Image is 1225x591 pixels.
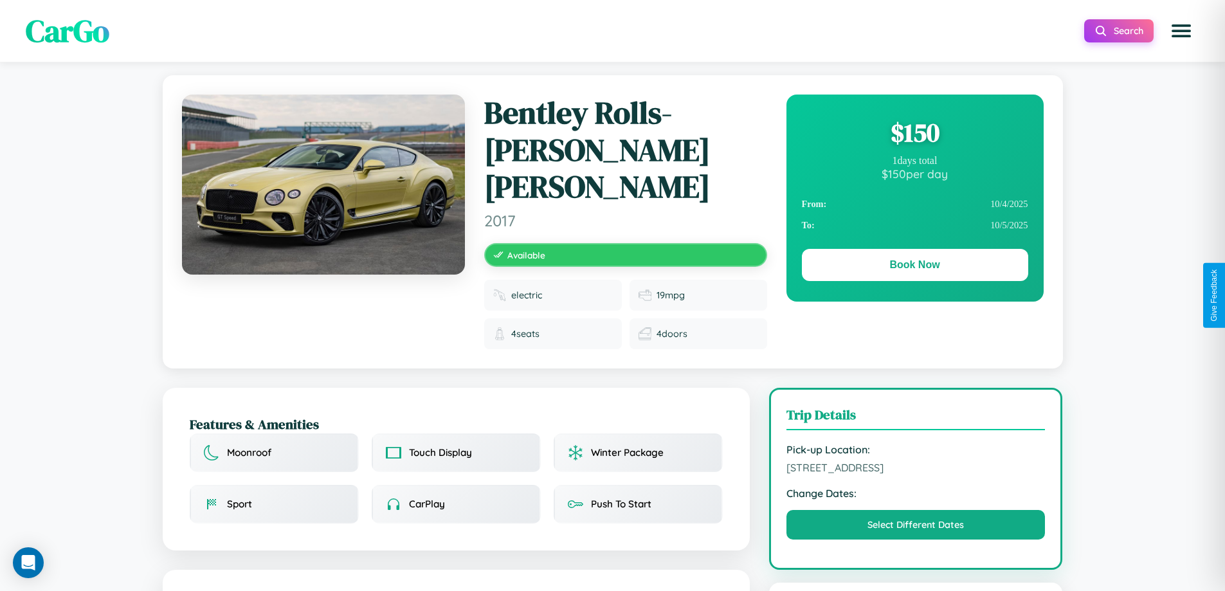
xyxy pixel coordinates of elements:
button: Book Now [802,249,1028,281]
strong: From: [802,199,827,210]
span: 2017 [484,211,767,230]
img: Fuel type [493,289,506,302]
img: Bentley Rolls-Royce Park Ward 2017 [182,95,465,275]
span: 4 seats [511,328,540,340]
div: 10 / 4 / 2025 [802,194,1028,215]
strong: Change Dates: [786,487,1046,500]
span: 4 doors [657,328,687,340]
div: $ 150 per day [802,167,1028,181]
span: Moonroof [227,446,271,459]
img: Fuel efficiency [639,289,651,302]
span: [STREET_ADDRESS] [786,461,1046,474]
div: $ 150 [802,115,1028,150]
div: 10 / 5 / 2025 [802,215,1028,236]
span: CarGo [26,10,109,52]
div: Open Intercom Messenger [13,547,44,578]
span: 19 mpg [657,289,685,301]
span: Push To Start [591,498,651,510]
strong: Pick-up Location: [786,443,1046,456]
img: Seats [493,327,506,340]
span: Touch Display [409,446,472,459]
button: Select Different Dates [786,510,1046,540]
h2: Features & Amenities [190,415,723,433]
strong: To: [802,220,815,231]
span: Search [1114,25,1143,37]
div: Give Feedback [1210,269,1219,322]
div: 1 days total [802,155,1028,167]
span: CarPlay [409,498,445,510]
button: Open menu [1163,13,1199,49]
h1: Bentley Rolls-[PERSON_NAME] [PERSON_NAME] [484,95,767,206]
button: Search [1084,19,1154,42]
span: Winter Package [591,446,664,459]
span: Available [507,250,545,260]
span: electric [511,289,542,301]
img: Doors [639,327,651,340]
span: Sport [227,498,252,510]
h3: Trip Details [786,405,1046,430]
